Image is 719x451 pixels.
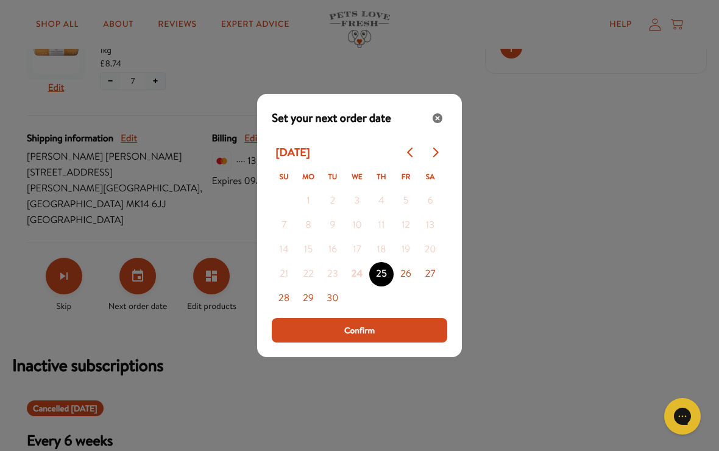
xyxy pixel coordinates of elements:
button: Close [428,108,447,128]
button: Go to previous month [398,140,423,165]
button: 29 [296,286,321,311]
button: 23 [321,262,345,286]
button: 8 [296,213,321,238]
button: 2 [321,189,345,213]
button: 5 [394,189,418,213]
th: Saturday [418,165,442,189]
button: 14 [272,238,296,262]
button: 30 [321,286,345,311]
div: [DATE] [272,142,314,163]
th: Wednesday [345,165,369,189]
button: 20 [418,238,442,262]
button: 15 [296,238,321,262]
button: 19 [394,238,418,262]
button: 27 [418,262,442,286]
button: 7 [272,213,296,238]
th: Monday [296,165,321,189]
button: 24 [345,262,369,286]
button: 11 [369,213,394,238]
button: 9 [321,213,345,238]
span: Confirm [344,324,375,337]
button: Go to next month [423,140,447,165]
span: Set your next order date [272,110,391,127]
button: 25 [369,262,394,286]
button: 22 [296,262,321,286]
button: 17 [345,238,369,262]
th: Thursday [369,165,394,189]
button: 6 [418,189,442,213]
button: 3 [345,189,369,213]
iframe: Gorgias live chat messenger [658,394,707,439]
button: 10 [345,213,369,238]
th: Tuesday [321,165,345,189]
button: 4 [369,189,394,213]
button: Process subscription date change [272,318,447,343]
button: 21 [272,262,296,286]
button: 18 [369,238,394,262]
button: 28 [272,286,296,311]
button: 16 [321,238,345,262]
button: 12 [394,213,418,238]
button: 1 [296,189,321,213]
th: Friday [394,165,418,189]
th: Sunday [272,165,296,189]
button: 26 [394,262,418,286]
button: 13 [418,213,442,238]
